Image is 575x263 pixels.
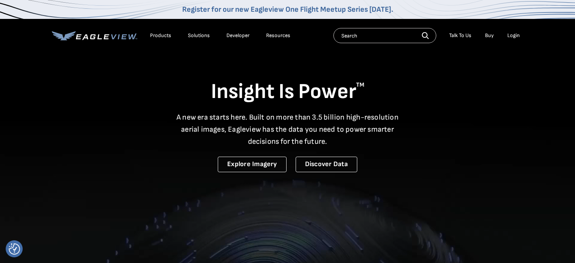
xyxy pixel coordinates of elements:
[296,157,357,172] a: Discover Data
[218,157,287,172] a: Explore Imagery
[150,32,171,39] div: Products
[9,243,20,255] button: Consent Preferences
[266,32,290,39] div: Resources
[333,28,436,43] input: Search
[356,81,364,89] sup: TM
[507,32,520,39] div: Login
[52,79,524,105] h1: Insight Is Power
[485,32,494,39] a: Buy
[188,32,210,39] div: Solutions
[226,32,250,39] a: Developer
[172,111,403,148] p: A new era starts here. Built on more than 3.5 billion high-resolution aerial images, Eagleview ha...
[449,32,471,39] div: Talk To Us
[182,5,393,14] a: Register for our new Eagleview One Flight Meetup Series [DATE].
[9,243,20,255] img: Revisit consent button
